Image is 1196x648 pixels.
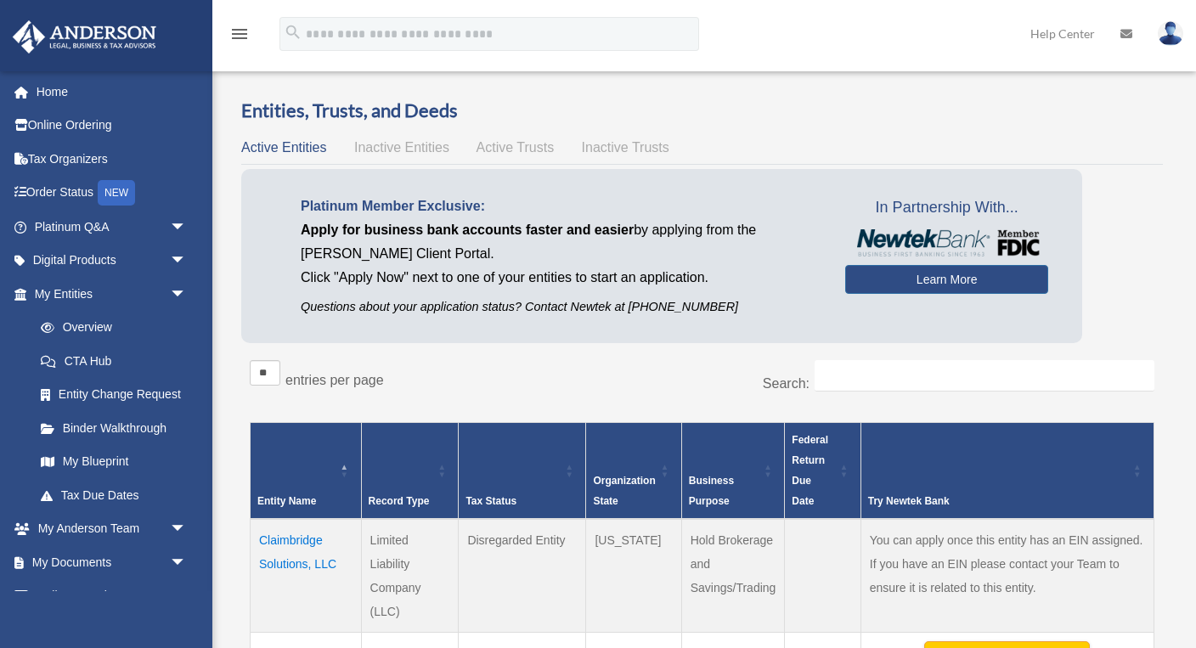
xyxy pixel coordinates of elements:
span: arrow_drop_down [170,244,204,279]
span: arrow_drop_down [170,512,204,547]
p: Click "Apply Now" next to one of your entities to start an application. [301,266,820,290]
td: Hold Brokerage and Savings/Trading [681,519,785,633]
span: arrow_drop_down [170,277,204,312]
span: Inactive Trusts [582,140,669,155]
th: Federal Return Due Date: Activate to sort [785,423,860,520]
span: Entity Name [257,495,316,507]
a: Platinum Q&Aarrow_drop_down [12,210,212,244]
a: menu [229,30,250,44]
a: Overview [24,311,195,345]
i: menu [229,24,250,44]
a: My Entitiesarrow_drop_down [12,277,204,311]
span: Business Purpose [689,475,734,507]
p: by applying from the [PERSON_NAME] Client Portal. [301,218,820,266]
span: Apply for business bank accounts faster and easier [301,223,634,237]
th: Record Type: Activate to sort [361,423,459,520]
span: Record Type [369,495,430,507]
span: In Partnership With... [845,194,1048,222]
td: Limited Liability Company (LLC) [361,519,459,633]
a: Tax Due Dates [24,478,204,512]
span: arrow_drop_down [170,210,204,245]
span: Tax Status [465,495,516,507]
th: Business Purpose: Activate to sort [681,423,785,520]
img: NewtekBankLogoSM.png [854,229,1040,256]
span: Active Trusts [477,140,555,155]
td: You can apply once this entity has an EIN assigned. If you have an EIN please contact your Team t... [860,519,1154,633]
span: Organization State [593,475,655,507]
th: Entity Name: Activate to invert sorting [251,423,362,520]
span: arrow_drop_down [170,545,204,580]
a: Binder Walkthrough [24,411,204,445]
div: NEW [98,180,135,206]
span: Inactive Entities [354,140,449,155]
p: Platinum Member Exclusive: [301,194,820,218]
a: Digital Productsarrow_drop_down [12,244,212,278]
a: My Documentsarrow_drop_down [12,545,212,579]
a: My Anderson Teamarrow_drop_down [12,512,212,546]
label: Search: [763,376,810,391]
p: Questions about your application status? Contact Newtek at [PHONE_NUMBER] [301,296,820,318]
span: Active Entities [241,140,326,155]
a: Learn More [845,265,1048,294]
a: My Blueprint [24,445,204,479]
td: Disregarded Entity [459,519,586,633]
a: Tax Organizers [12,142,212,176]
a: Entity Change Request [24,378,204,412]
a: Home [12,75,212,109]
a: Online Learningarrow_drop_down [12,579,212,613]
i: search [284,23,302,42]
a: Online Ordering [12,109,212,143]
div: Try Newtek Bank [868,491,1128,511]
img: User Pic [1158,21,1183,46]
th: Try Newtek Bank : Activate to sort [860,423,1154,520]
a: Order StatusNEW [12,176,212,211]
td: Claimbridge Solutions, LLC [251,519,362,633]
a: CTA Hub [24,344,204,378]
h3: Entities, Trusts, and Deeds [241,98,1163,124]
th: Tax Status: Activate to sort [459,423,586,520]
th: Organization State: Activate to sort [586,423,681,520]
label: entries per page [285,373,384,387]
img: Anderson Advisors Platinum Portal [8,20,161,54]
span: arrow_drop_down [170,579,204,614]
span: Federal Return Due Date [792,434,828,507]
td: [US_STATE] [586,519,681,633]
